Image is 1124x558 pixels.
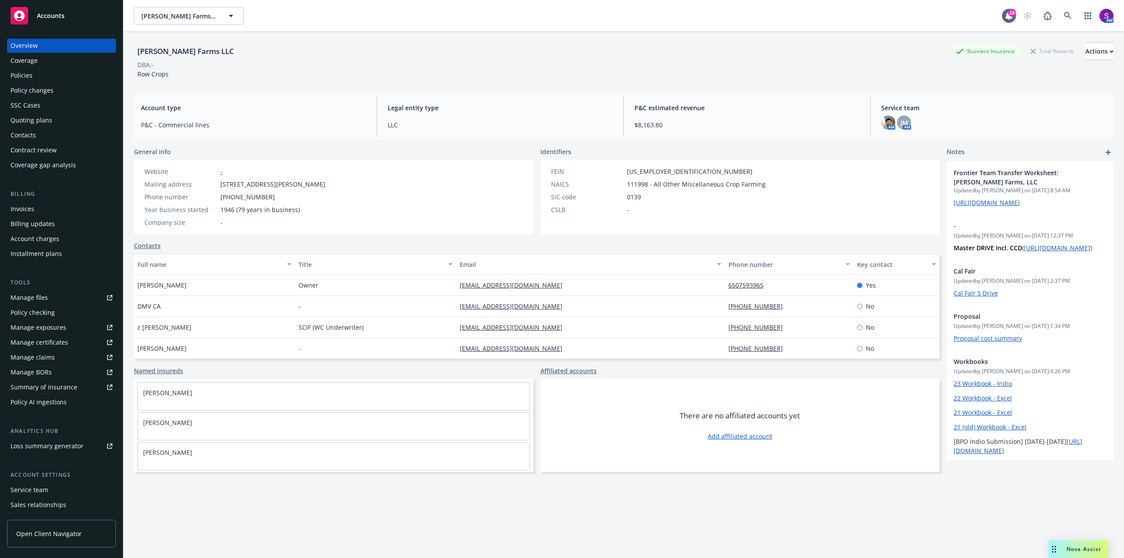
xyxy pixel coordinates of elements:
div: Email [460,260,712,269]
a: [PERSON_NAME] [143,389,192,397]
span: Yes [866,281,876,290]
div: NAICS [551,180,623,189]
span: - [299,344,301,353]
a: SSC Cases [7,98,116,112]
div: Tools [7,278,116,287]
div: DBA: - [137,60,154,69]
a: Overview [7,39,116,53]
span: - [220,218,223,227]
span: Updated by [PERSON_NAME] on [DATE] 8:54 AM [954,187,1106,194]
span: [PHONE_NUMBER] [220,192,275,202]
div: Manage exposures [11,320,66,335]
div: Billing updates [11,217,55,231]
div: Key contact [857,260,926,269]
span: P&C estimated revenue [634,103,860,112]
span: JM [901,118,908,127]
div: Contract review [11,143,57,157]
a: Search [1059,7,1077,25]
a: Policy AI ingestions [7,395,116,409]
div: CSLB [551,205,623,214]
div: ProposalUpdatedby [PERSON_NAME] on [DATE] 1:34 PMProposal cost summary [947,305,1113,350]
div: Summary of insurance [11,380,77,394]
a: Manage BORs [7,365,116,379]
div: Sales relationships [11,498,66,512]
a: Installment plans [7,247,116,261]
div: Analytics hub [7,427,116,436]
div: 18 [1008,9,1016,17]
span: $8,163.80 [634,120,860,130]
div: Phone number [728,260,841,269]
a: Policy changes [7,83,116,97]
div: Invoices [11,202,34,216]
a: Affiliated accounts [540,366,597,375]
button: Title [295,254,456,275]
div: Phone number [144,192,217,202]
span: 111998 - All Other Miscellaneous Crop Farming [627,180,766,189]
div: Manage files [11,291,48,305]
button: Key contact [854,254,940,275]
a: [PHONE_NUMBER] [728,323,790,331]
a: Manage certificates [7,335,116,349]
span: There are no affiliated accounts yet [680,410,800,421]
span: Account type [141,103,366,112]
a: Cal Fair S Drive [954,289,998,297]
div: Policy checking [11,306,55,320]
span: Identifiers [540,147,571,156]
button: Phone number [725,254,854,275]
a: Manage claims [7,350,116,364]
strong: Master DRIVE Incl. CCD [954,244,1022,252]
div: Quoting plans [11,113,52,127]
img: photo [881,115,895,130]
a: Proposal cost summary [954,334,1022,342]
a: [PHONE_NUMBER] [728,302,790,310]
span: Owner [299,281,318,290]
a: Coverage gap analysis [7,158,116,172]
a: Invoices [7,202,116,216]
span: Service team [881,103,1106,112]
div: -Updatedby [PERSON_NAME] on [DATE] 12:37 PMMaster DRIVE Incl. CCD([URL][DOMAIN_NAME]) [947,214,1113,259]
button: Actions [1085,43,1113,60]
span: LLC [388,120,613,130]
div: Mailing address [144,180,217,189]
div: Policy changes [11,83,54,97]
button: Email [456,254,725,275]
span: Row Crops [137,70,169,78]
span: Legal entity type [388,103,613,112]
a: 21 (old) Workbook - Excel [954,423,1027,431]
span: - [299,302,301,311]
span: No [866,323,874,332]
span: No [866,344,874,353]
span: - [954,221,1084,230]
span: Updated by [PERSON_NAME] on [DATE] 2:37 PM [954,277,1106,285]
div: Policy AI ingestions [11,395,67,409]
a: - [220,167,223,176]
div: Contacts [11,128,36,142]
span: [STREET_ADDRESS][PERSON_NAME] [220,180,325,189]
button: Nova Assist [1048,540,1108,558]
span: DMV CA [137,302,161,311]
a: 6507593965 [728,281,771,289]
a: Policies [7,68,116,83]
span: Proposal [954,312,1084,321]
a: [EMAIL_ADDRESS][DOMAIN_NAME] [460,281,569,289]
span: Accounts [37,12,65,19]
span: No [866,302,874,311]
a: Manage files [7,291,116,305]
span: [US_EMPLOYER_IDENTIFICATION_NUMBER] [627,167,753,176]
a: Sales relationships [7,498,116,512]
span: 0139 [627,192,641,202]
span: SCIF (WC Underwriter) [299,323,364,332]
a: [PERSON_NAME] [143,448,192,457]
div: Coverage [11,54,38,68]
a: Manage exposures [7,320,116,335]
span: Frontier Team Transfer Worksheet: [PERSON_NAME] Farms, LLC [954,168,1084,187]
button: Full name [134,254,295,275]
img: photo [1099,9,1113,23]
a: Summary of insurance [7,380,116,394]
a: Coverage [7,54,116,68]
div: Year business started [144,205,217,214]
div: Cal FairUpdatedby [PERSON_NAME] on [DATE] 2:37 PMCal Fair S Drive [947,259,1113,305]
span: - [627,205,629,214]
div: Account settings [7,471,116,479]
a: Contacts [7,128,116,142]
